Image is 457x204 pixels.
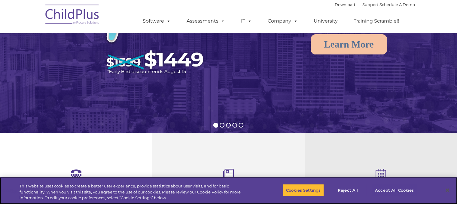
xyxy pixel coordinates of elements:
span: Phone number [84,64,109,69]
a: Company [262,15,304,27]
div: This website uses cookies to create a better user experience, provide statistics about user visit... [20,183,251,201]
a: Schedule A Demo [379,2,415,7]
a: Learn More [311,34,387,54]
button: Accept All Cookies [372,184,417,196]
a: Software [137,15,177,27]
a: IT [235,15,258,27]
button: Close [441,184,454,197]
img: ChildPlus by Procare Solutions [42,0,102,30]
a: Download [335,2,355,7]
a: Training Scramble!! [348,15,405,27]
a: Support [362,2,378,7]
font: | [335,2,415,7]
a: University [308,15,344,27]
button: Cookies Settings [283,184,324,196]
span: Last name [84,40,102,44]
a: Assessments [181,15,231,27]
button: Reject All [329,184,367,196]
